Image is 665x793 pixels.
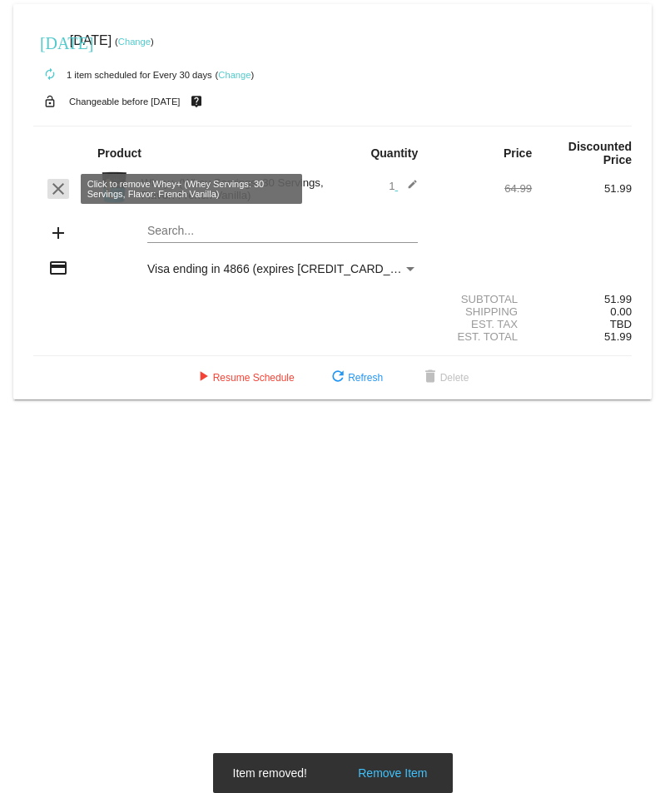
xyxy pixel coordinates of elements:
[532,182,632,195] div: 51.99
[69,97,181,107] small: Changeable before [DATE]
[40,32,60,52] mat-icon: [DATE]
[432,305,532,318] div: Shipping
[432,318,532,330] div: Est. Tax
[97,171,131,204] img: Image-1-Carousel-Whey-2lb-Vanilla-no-badge-Transp.png
[233,765,433,781] simple-snack-bar: Item removed!
[315,363,396,393] button: Refresh
[328,368,348,388] mat-icon: refresh
[568,140,632,166] strong: Discounted Price
[147,225,418,238] input: Search...
[147,262,418,275] mat-select: Payment Method
[532,293,632,305] div: 51.99
[40,65,60,85] mat-icon: autorenew
[147,262,426,275] span: Visa ending in 4866 (expires [CREDIT_CARD_DATA])
[610,305,632,318] span: 0.00
[328,372,383,384] span: Refresh
[180,363,308,393] button: Resume Schedule
[407,363,483,393] button: Delete
[610,318,632,330] span: TBD
[133,176,333,201] div: Whey+ (Whey Servings: 30 Servings, Flavor: French Vanilla)
[420,368,440,388] mat-icon: delete
[504,146,532,160] strong: Price
[115,37,154,47] small: ( )
[420,372,469,384] span: Delete
[48,223,68,243] mat-icon: add
[48,258,68,278] mat-icon: credit_card
[370,146,418,160] strong: Quantity
[604,330,632,343] span: 51.99
[432,182,532,195] div: 64.99
[186,91,206,112] mat-icon: live_help
[398,179,418,199] mat-icon: edit
[33,70,212,80] small: 1 item scheduled for Every 30 days
[40,91,60,112] mat-icon: lock_open
[48,179,68,199] mat-icon: clear
[97,146,141,160] strong: Product
[353,765,432,781] button: Remove Item
[193,372,295,384] span: Resume Schedule
[118,37,151,47] a: Change
[193,368,213,388] mat-icon: play_arrow
[389,180,418,192] span: 1
[432,293,532,305] div: Subtotal
[432,330,532,343] div: Est. Total
[216,70,255,80] small: ( )
[218,70,251,80] a: Change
